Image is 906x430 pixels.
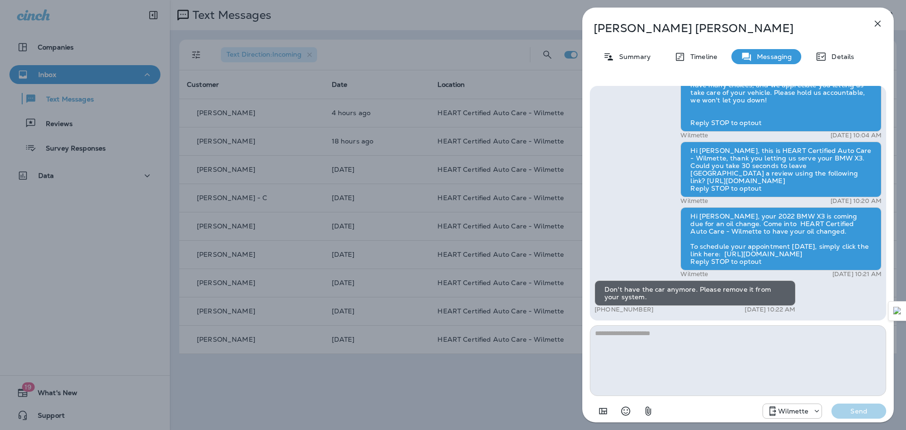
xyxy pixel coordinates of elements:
[778,407,808,415] p: Wilmette
[680,270,708,278] p: Wilmette
[680,142,881,197] div: Hi [PERSON_NAME], this is HEART Certified Auto Care - Wilmette, thank you letting us serve your B...
[680,207,881,270] div: Hi [PERSON_NAME], your 2022 BMW X3 is coming due for an oil change. Come into HEART Certified Aut...
[594,402,612,421] button: Add in a premade template
[686,53,717,60] p: Timeline
[763,405,822,417] div: +1 (847) 865-9557
[680,132,708,139] p: Wilmette
[595,306,654,313] p: [PHONE_NUMBER]
[614,53,651,60] p: Summary
[616,402,635,421] button: Select an emoji
[830,197,881,205] p: [DATE] 10:20 AM
[745,306,795,313] p: [DATE] 10:22 AM
[893,307,902,315] img: Detect Auto
[595,280,796,306] div: Don't have the car anymore. Please remove it from your system.
[830,132,881,139] p: [DATE] 10:04 AM
[680,61,881,132] div: Hi [PERSON_NAME]! Thank you so much for choosing HEART Certified Auto Care - Wilmette. We know yo...
[594,22,851,35] p: [PERSON_NAME] [PERSON_NAME]
[752,53,792,60] p: Messaging
[832,270,881,278] p: [DATE] 10:21 AM
[680,197,708,205] p: Wilmette
[827,53,854,60] p: Details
